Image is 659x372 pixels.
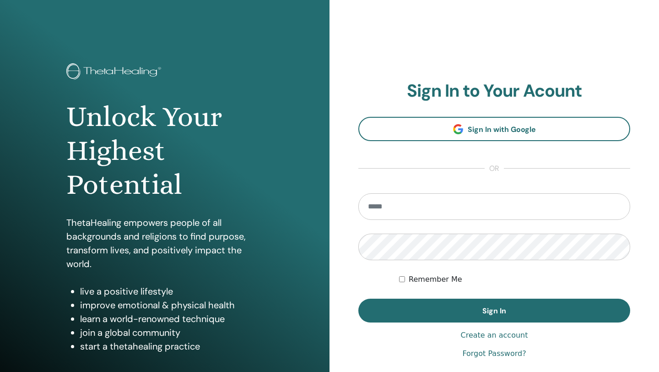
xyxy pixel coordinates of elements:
a: Sign In with Google [358,117,630,141]
li: learn a world-renowned technique [80,312,263,326]
span: or [485,163,504,174]
h2: Sign In to Your Acount [358,81,630,102]
li: improve emotional & physical health [80,298,263,312]
li: join a global community [80,326,263,339]
li: start a thetahealing practice [80,339,263,353]
li: live a positive lifestyle [80,284,263,298]
p: ThetaHealing empowers people of all backgrounds and religions to find purpose, transform lives, a... [66,216,263,271]
h1: Unlock Your Highest Potential [66,100,263,202]
div: Keep me authenticated indefinitely or until I manually logout [399,274,630,285]
label: Remember Me [409,274,462,285]
span: Sign In [482,306,506,316]
button: Sign In [358,299,630,323]
a: Create an account [460,330,528,341]
span: Sign In with Google [468,125,536,134]
a: Forgot Password? [462,348,526,359]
